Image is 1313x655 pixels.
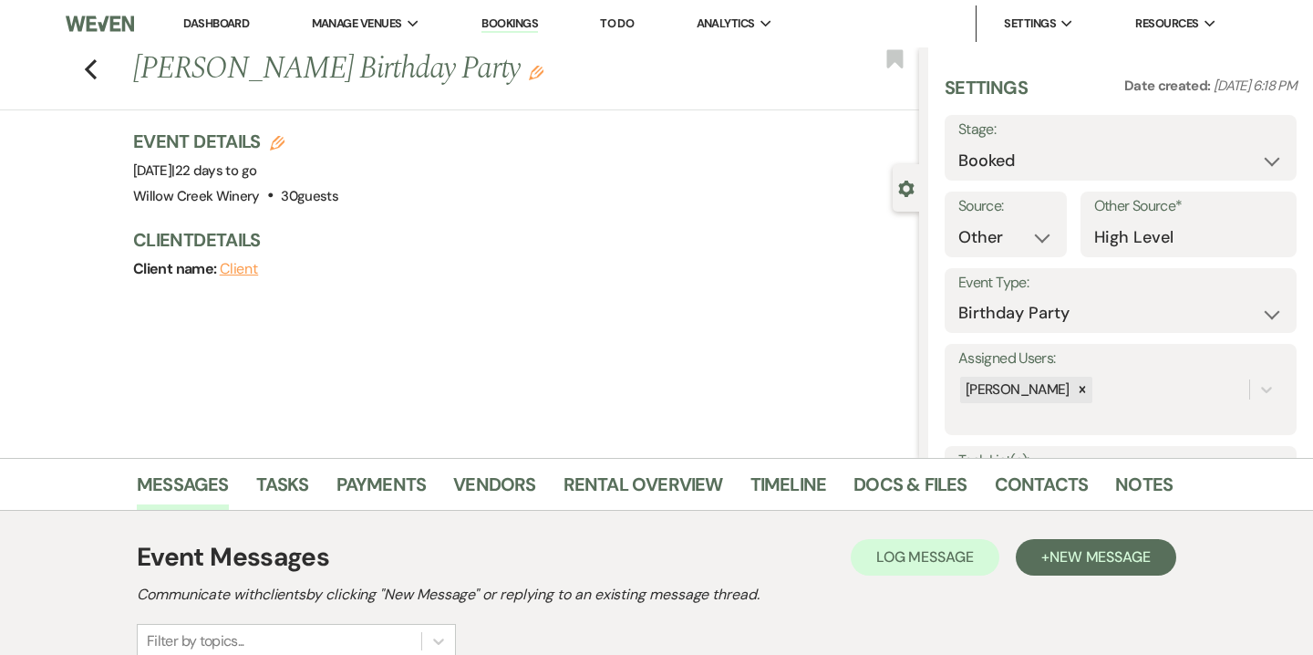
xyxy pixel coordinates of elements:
[281,187,338,205] span: 30 guests
[958,193,1053,220] label: Source:
[133,227,901,253] h3: Client Details
[175,161,257,180] span: 22 days to go
[958,448,1283,474] label: Task List(s):
[1094,193,1283,220] label: Other Source*
[133,187,260,205] span: Willow Creek Winery
[600,16,634,31] a: To Do
[256,470,309,510] a: Tasks
[1115,470,1173,510] a: Notes
[171,161,256,180] span: |
[481,16,538,33] a: Bookings
[133,129,338,154] h3: Event Details
[133,47,755,91] h1: [PERSON_NAME] Birthday Party
[220,262,259,276] button: Client
[750,470,827,510] a: Timeline
[1214,77,1297,95] span: [DATE] 6:18 PM
[697,15,755,33] span: Analytics
[1016,539,1176,576] button: +New Message
[853,470,967,510] a: Docs & Files
[958,270,1283,296] label: Event Type:
[1124,77,1214,95] span: Date created:
[183,16,249,31] a: Dashboard
[133,161,256,180] span: [DATE]
[1135,15,1198,33] span: Resources
[995,470,1089,510] a: Contacts
[563,470,723,510] a: Rental Overview
[1004,15,1056,33] span: Settings
[137,584,1176,606] h2: Communicate with clients by clicking "New Message" or replying to an existing message thread.
[312,15,402,33] span: Manage Venues
[137,470,229,510] a: Messages
[66,5,134,43] img: Weven Logo
[336,470,427,510] a: Payments
[529,64,543,80] button: Edit
[453,470,535,510] a: Vendors
[133,259,220,278] span: Client name:
[147,630,244,652] div: Filter by topics...
[960,377,1072,403] div: [PERSON_NAME]
[876,547,974,567] span: Log Message
[898,179,915,196] button: Close lead details
[958,346,1283,372] label: Assigned Users:
[851,539,999,576] button: Log Message
[1049,547,1151,567] span: New Message
[137,538,329,577] h1: Event Messages
[945,75,1028,115] h3: Settings
[958,117,1283,143] label: Stage:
